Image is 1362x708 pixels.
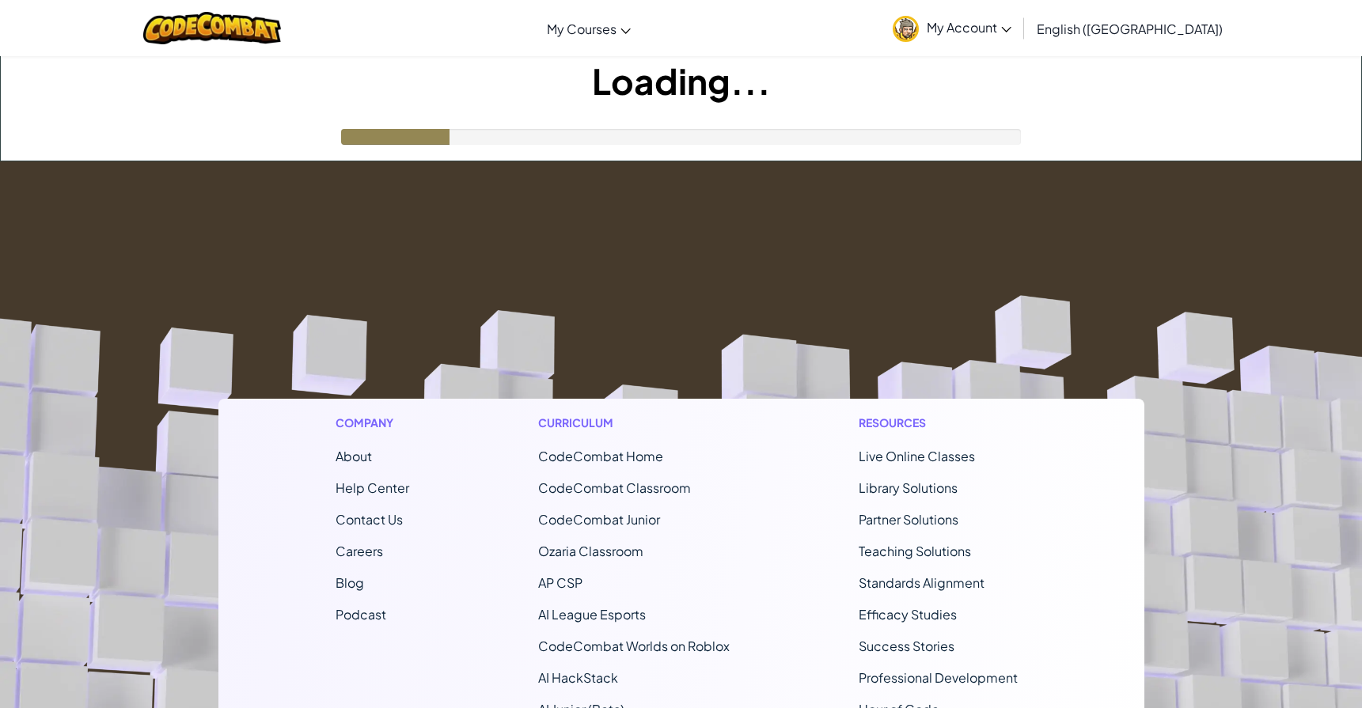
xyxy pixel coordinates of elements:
[336,574,364,591] a: Blog
[538,606,646,623] a: AI League Esports
[927,19,1011,36] span: My Account
[336,448,372,464] a: About
[336,479,409,496] a: Help Center
[538,415,730,431] h1: Curriculum
[859,511,958,528] a: Partner Solutions
[538,574,582,591] a: AP CSP
[538,543,643,559] a: Ozaria Classroom
[547,21,617,37] span: My Courses
[859,574,985,591] a: Standards Alignment
[859,543,971,559] a: Teaching Solutions
[885,3,1019,53] a: My Account
[143,12,282,44] img: CodeCombat logo
[859,638,954,654] a: Success Stories
[336,415,409,431] h1: Company
[859,479,958,496] a: Library Solutions
[538,669,618,686] a: AI HackStack
[1037,21,1223,37] span: English ([GEOGRAPHIC_DATA])
[859,669,1018,686] a: Professional Development
[538,511,660,528] a: CodeCombat Junior
[859,448,975,464] a: Live Online Classes
[336,606,386,623] a: Podcast
[336,543,383,559] a: Careers
[336,511,403,528] span: Contact Us
[893,16,919,42] img: avatar
[1029,7,1231,50] a: English ([GEOGRAPHIC_DATA])
[1,56,1361,105] h1: Loading...
[539,7,639,50] a: My Courses
[538,448,663,464] span: CodeCombat Home
[859,606,957,623] a: Efficacy Studies
[538,638,730,654] a: CodeCombat Worlds on Roblox
[859,415,1027,431] h1: Resources
[538,479,691,496] a: CodeCombat Classroom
